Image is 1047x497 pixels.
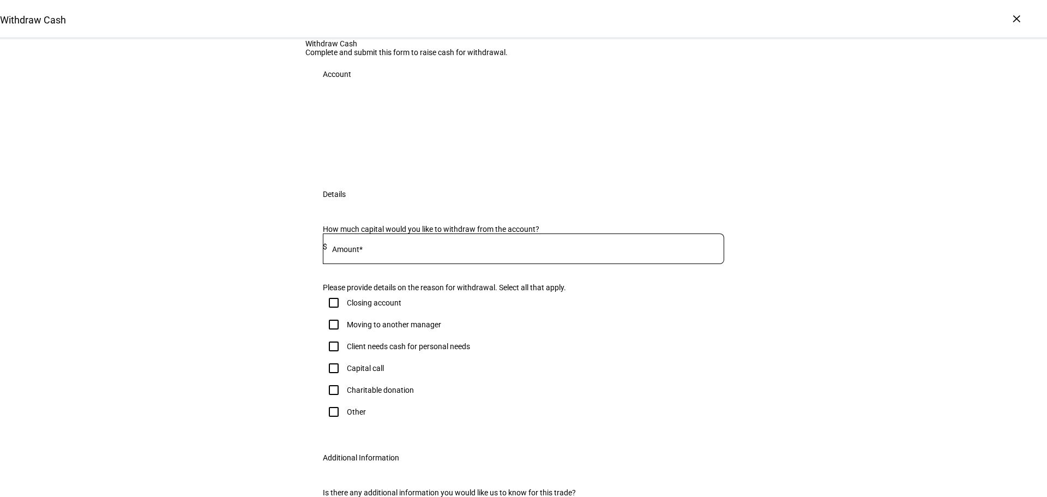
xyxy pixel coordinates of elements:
[347,298,401,307] div: Closing account
[323,453,399,462] div: Additional Information
[1008,10,1025,27] div: ×
[347,364,384,373] div: Capital call
[323,225,724,233] div: How much capital would you like to withdraw from the account?
[347,342,470,351] div: Client needs cash for personal needs
[323,242,327,251] span: $
[323,283,724,292] div: Please provide details on the reason for withdrawal. Select all that apply.
[323,488,724,497] div: Is there any additional information you would like us to know for this trade?
[347,320,441,329] div: Moving to another manager
[305,39,742,48] div: Withdraw Cash
[332,245,363,254] mat-label: Amount*
[347,386,414,394] div: Charitable donation
[347,408,366,416] div: Other
[323,190,346,199] div: Details
[305,48,742,57] div: Complete and submit this form to raise cash for withdrawal.
[323,70,351,79] div: Account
